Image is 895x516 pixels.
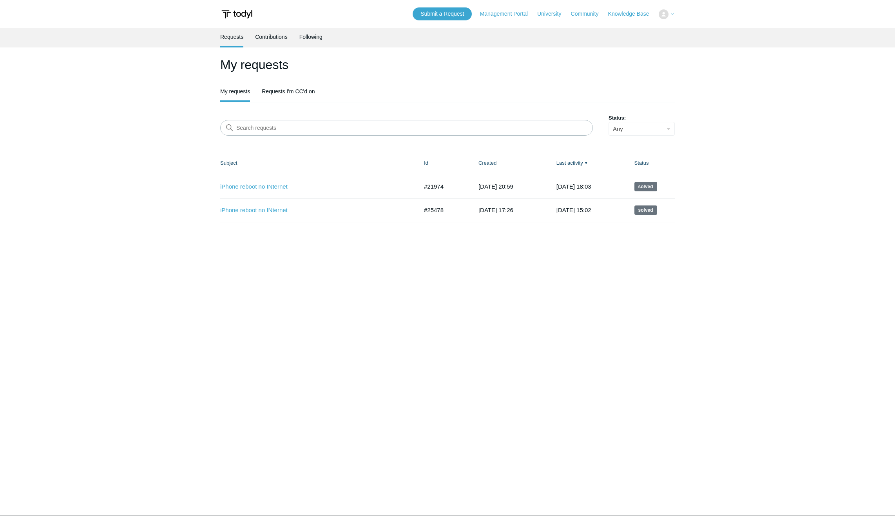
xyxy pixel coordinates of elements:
a: My requests [220,82,250,100]
time: 2025-07-14T15:02:19+00:00 [556,207,591,213]
td: #21974 [416,175,471,198]
span: This request has been solved [634,205,657,215]
a: Contributions [255,28,288,46]
a: Community [571,10,607,18]
a: iPhone reboot no INternet [220,206,406,215]
th: Status [627,151,675,175]
span: This request has been solved [634,182,657,191]
td: #25478 [416,198,471,222]
a: Requests [220,28,243,46]
time: 2024-12-17T20:59:35+00:00 [478,183,513,190]
h1: My requests [220,55,675,74]
a: Following [299,28,322,46]
a: University [537,10,569,18]
a: Submit a Request [413,7,472,20]
label: Status: [609,114,675,122]
time: 2025-08-18T18:03:28+00:00 [556,183,591,190]
time: 2025-06-13T17:26:36+00:00 [478,207,513,213]
img: Todyl Support Center Help Center home page [220,7,254,22]
a: Requests I'm CC'd on [262,82,315,100]
a: iPhone reboot no INternet [220,182,406,191]
a: Management Portal [480,10,536,18]
a: Last activity▼ [556,160,583,166]
th: Subject [220,151,416,175]
a: Created [478,160,496,166]
span: ▼ [584,160,588,166]
th: Id [416,151,471,175]
a: Knowledge Base [608,10,657,18]
input: Search requests [220,120,593,136]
